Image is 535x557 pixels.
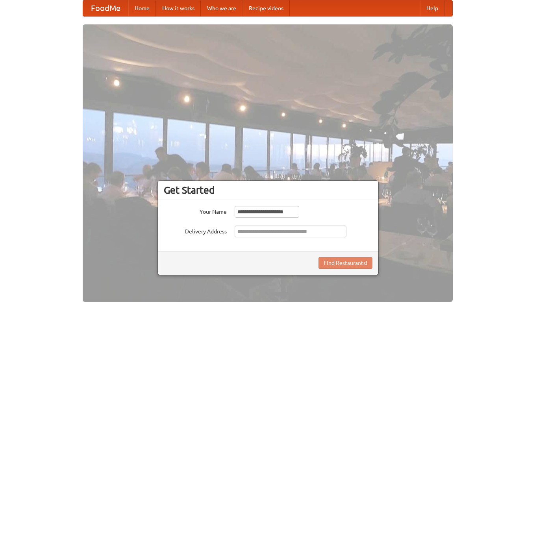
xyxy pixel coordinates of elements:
[318,257,372,269] button: Find Restaurants!
[156,0,201,16] a: How it works
[164,226,227,235] label: Delivery Address
[164,184,372,196] h3: Get Started
[243,0,290,16] a: Recipe videos
[83,0,128,16] a: FoodMe
[128,0,156,16] a: Home
[201,0,243,16] a: Who we are
[420,0,444,16] a: Help
[164,206,227,216] label: Your Name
